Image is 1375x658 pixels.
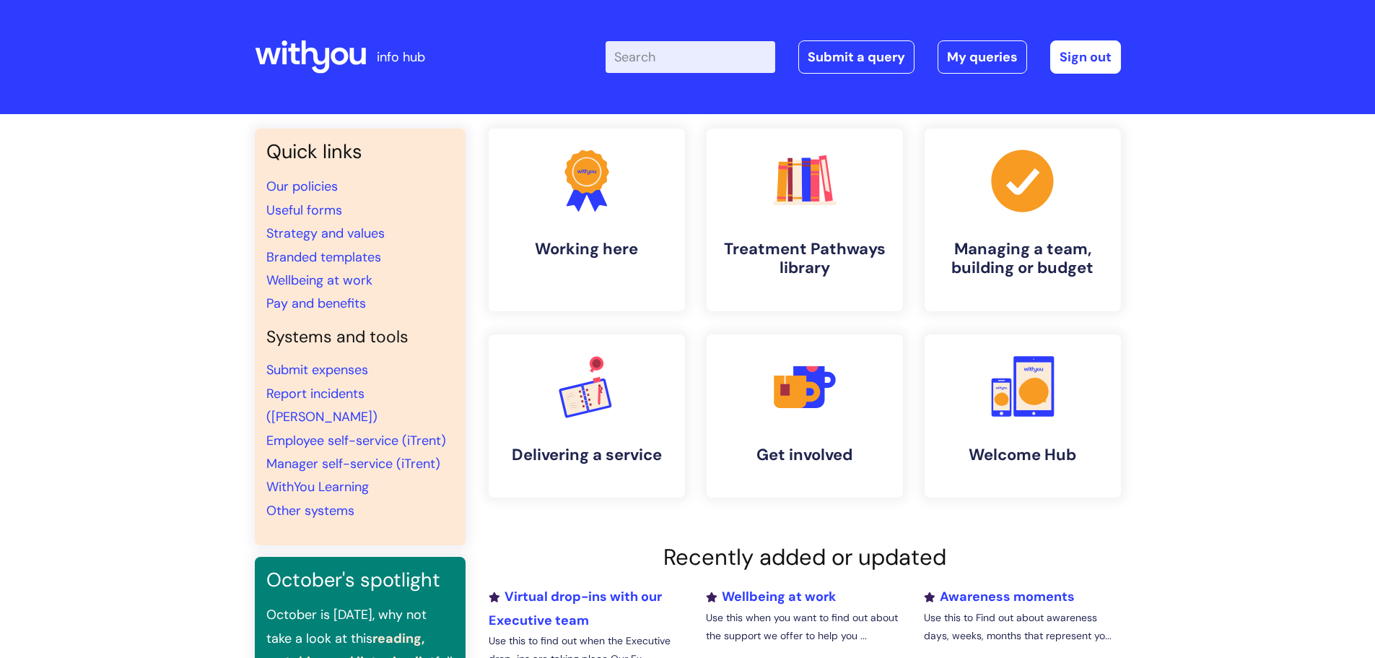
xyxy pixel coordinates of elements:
[936,446,1109,464] h4: Welcome Hub
[377,46,425,69] p: info hub
[500,446,673,464] h4: Delivering a service
[500,240,673,259] h4: Working here
[489,544,1121,571] h2: Recently added or updated
[266,478,369,495] a: WithYou Learning
[489,588,662,628] a: Virtual drop-ins with our Executive team
[936,240,1109,278] h4: Managing a team, building or budget
[938,40,1027,74] a: My queries
[266,385,377,425] a: Report incidents ([PERSON_NAME])
[606,41,775,73] input: Search
[924,609,1120,645] p: Use this to Find out about awareness days, weeks, months that represent yo...
[266,178,338,195] a: Our policies
[266,140,454,163] h3: Quick links
[266,502,354,519] a: Other systems
[489,334,685,498] a: Delivering a service
[706,588,836,605] a: Wellbeing at work
[489,129,685,311] a: Working here
[707,129,903,311] a: Treatment Pathways library
[266,432,446,449] a: Employee self-service (iTrent)
[266,568,454,592] h3: October's spotlight
[266,272,372,289] a: Wellbeing at work
[606,40,1121,74] div: | -
[266,361,368,378] a: Submit expenses
[266,327,454,347] h4: Systems and tools
[925,129,1121,311] a: Managing a team, building or budget
[266,295,366,312] a: Pay and benefits
[1050,40,1121,74] a: Sign out
[266,455,440,472] a: Manager self-service (iTrent)
[718,446,891,464] h4: Get involved
[706,609,902,645] p: Use this when you want to find out about the support we offer to help you ...
[925,334,1121,498] a: Welcome Hub
[924,588,1075,605] a: Awareness moments
[707,334,903,498] a: Get involved
[718,240,891,278] h4: Treatment Pathways library
[798,40,915,74] a: Submit a query
[266,225,385,242] a: Strategy and values
[266,202,342,219] a: Useful forms
[266,248,381,266] a: Branded templates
